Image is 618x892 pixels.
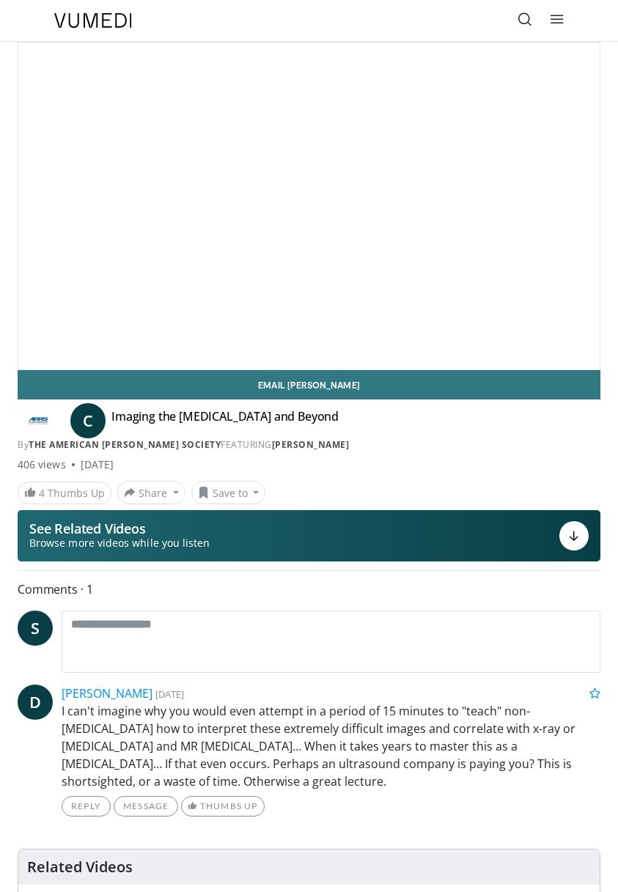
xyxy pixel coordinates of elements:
a: Thumbs Up [181,796,264,817]
a: 4 Thumbs Up [18,482,111,504]
a: The American [PERSON_NAME] Society [29,438,221,451]
button: Save to [191,481,266,504]
a: Message [114,796,178,817]
a: S [18,611,53,646]
a: Reply [62,796,111,817]
a: C [70,403,106,438]
h4: Related Videos [27,858,133,876]
div: [DATE] [81,457,114,472]
img: VuMedi Logo [54,13,132,28]
img: The American Roentgen Ray Society [18,409,59,432]
a: Email [PERSON_NAME] [18,370,600,399]
p: See Related Videos [29,521,210,536]
video-js: Video Player [18,43,600,369]
a: [PERSON_NAME] [62,685,152,701]
p: I can't imagine why you would even attempt in a period of 15 minutes to "teach" non-[MEDICAL_DATA... [62,702,600,790]
a: [PERSON_NAME] [272,438,350,451]
a: D [18,685,53,720]
button: See Related Videos Browse more videos while you listen [18,510,600,561]
small: [DATE] [155,688,184,701]
span: 406 views [18,457,66,472]
span: Comments 1 [18,580,600,599]
button: Share [117,481,185,504]
span: Browse more videos while you listen [29,536,210,550]
span: 4 [39,486,45,500]
h4: Imaging the [MEDICAL_DATA] and Beyond [111,409,339,432]
div: By FEATURING [18,438,600,451]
